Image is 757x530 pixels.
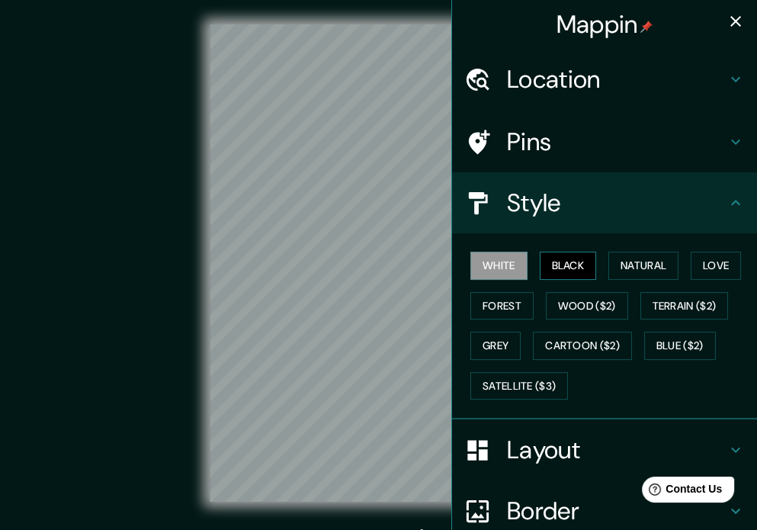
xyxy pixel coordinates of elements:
[691,252,741,280] button: Love
[507,188,727,218] h4: Style
[533,332,632,360] button: Cartoon ($2)
[470,332,521,360] button: Grey
[507,496,727,526] h4: Border
[546,292,628,320] button: Wood ($2)
[644,332,716,360] button: Blue ($2)
[452,111,757,172] div: Pins
[210,24,547,502] canvas: Map
[452,172,757,233] div: Style
[470,372,568,400] button: Satellite ($3)
[621,471,740,513] iframe: Help widget launcher
[640,292,729,320] button: Terrain ($2)
[507,64,727,95] h4: Location
[608,252,678,280] button: Natural
[470,252,528,280] button: White
[507,435,727,465] h4: Layout
[452,419,757,480] div: Layout
[640,21,653,33] img: pin-icon.png
[470,292,534,320] button: Forest
[540,252,597,280] button: Black
[452,49,757,110] div: Location
[507,127,727,157] h4: Pins
[557,9,653,40] h4: Mappin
